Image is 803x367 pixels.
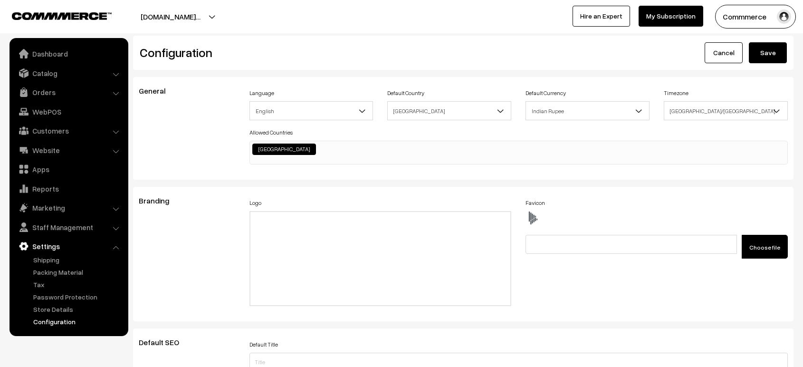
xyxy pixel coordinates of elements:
[749,42,787,63] button: Save
[387,101,511,120] span: India
[526,89,566,97] label: Default Currency
[12,238,125,255] a: Settings
[387,89,424,97] label: Default Country
[12,180,125,197] a: Reports
[31,267,125,277] a: Packing Material
[12,103,125,120] a: WebPOS
[249,89,274,97] label: Language
[12,84,125,101] a: Orders
[252,144,316,155] li: India
[664,89,688,97] label: Timezone
[12,142,125,159] a: Website
[139,338,191,347] span: Default SEO
[526,199,545,207] label: Favicon
[249,199,261,207] label: Logo
[140,45,456,60] h2: Configuration
[12,161,125,178] a: Apps
[12,65,125,82] a: Catalog
[388,103,511,119] span: India
[12,122,125,139] a: Customers
[12,219,125,236] a: Staff Management
[139,86,177,96] span: General
[107,5,234,29] button: [DOMAIN_NAME]…
[31,317,125,327] a: Configuration
[31,280,125,290] a: Tax
[526,101,650,120] span: Indian Rupee
[250,103,373,119] span: English
[12,199,125,216] a: Marketing
[249,128,293,137] label: Allowed Countries
[715,5,796,29] button: Commmerce
[31,292,125,302] a: Password Protection
[639,6,703,27] a: My Subscription
[705,42,743,63] a: Cancel
[777,10,791,24] img: user
[526,211,540,225] img: favicon.ico
[664,103,787,119] span: Asia/Kolkata
[12,45,125,62] a: Dashboard
[249,340,278,349] label: Default Title
[664,101,788,120] span: Asia/Kolkata
[249,101,373,120] span: English
[12,12,112,19] img: COMMMERCE
[526,103,649,119] span: Indian Rupee
[749,244,780,251] span: Choose file
[31,304,125,314] a: Store Details
[139,196,181,205] span: Branding
[573,6,630,27] a: Hire an Expert
[12,10,95,21] a: COMMMERCE
[31,255,125,265] a: Shipping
